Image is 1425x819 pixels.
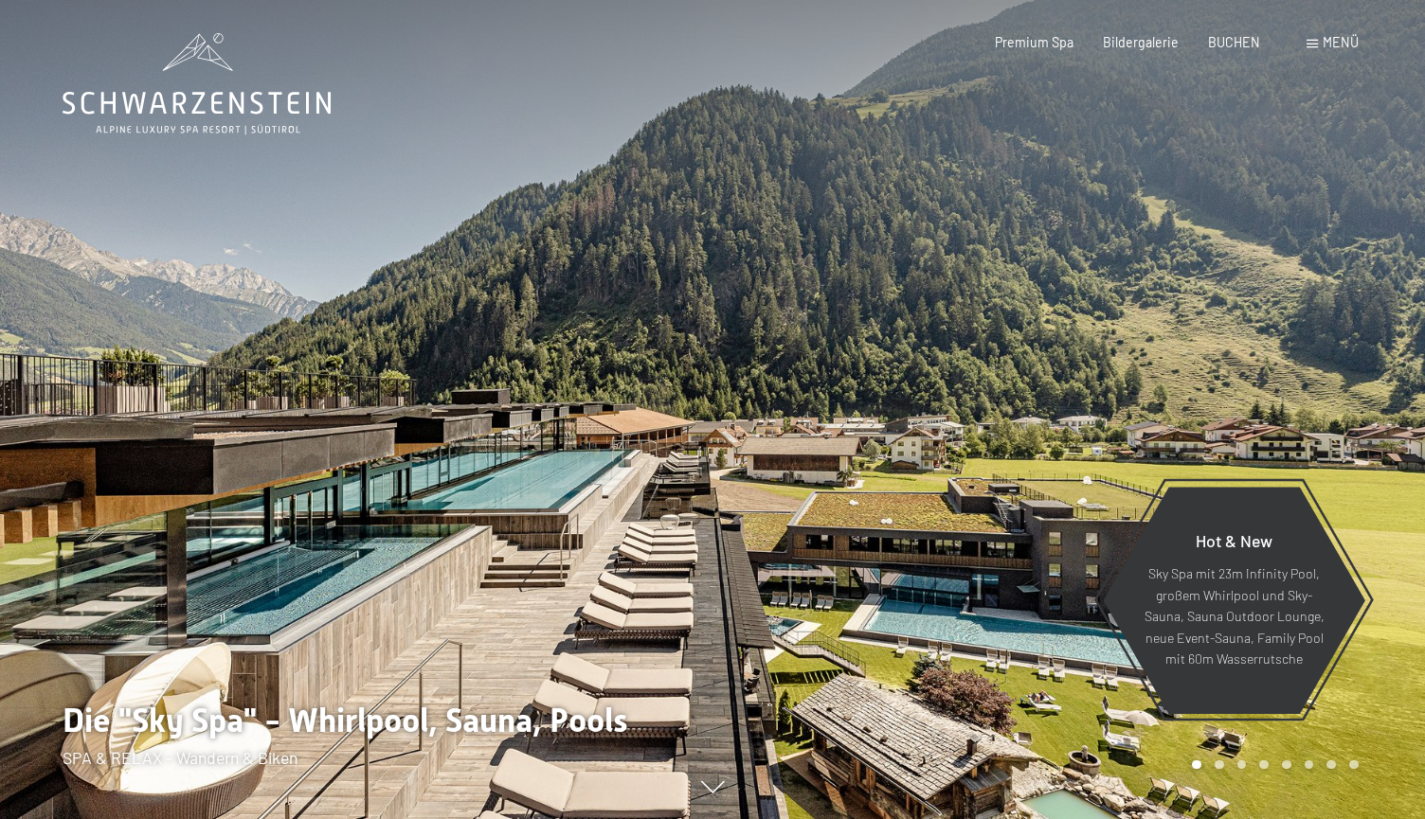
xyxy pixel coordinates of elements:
p: Sky Spa mit 23m Infinity Pool, großem Whirlpool und Sky-Sauna, Sauna Outdoor Lounge, neue Event-S... [1144,563,1325,670]
div: Carousel Page 4 [1259,760,1269,770]
a: BUCHEN [1208,34,1260,50]
div: Carousel Page 3 [1237,760,1247,770]
div: Carousel Page 6 [1305,760,1314,770]
a: Bildergalerie [1103,34,1179,50]
div: Carousel Page 7 [1326,760,1336,770]
div: Carousel Page 5 [1282,760,1291,770]
a: Hot & New Sky Spa mit 23m Infinity Pool, großem Whirlpool und Sky-Sauna, Sauna Outdoor Lounge, ne... [1102,486,1366,715]
span: Hot & New [1196,530,1272,551]
div: Carousel Page 8 [1349,760,1359,770]
div: Carousel Page 1 (Current Slide) [1192,760,1201,770]
div: Carousel Page 2 [1215,760,1224,770]
span: Menü [1323,34,1359,50]
div: Carousel Pagination [1185,760,1358,770]
a: Premium Spa [995,34,1073,50]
